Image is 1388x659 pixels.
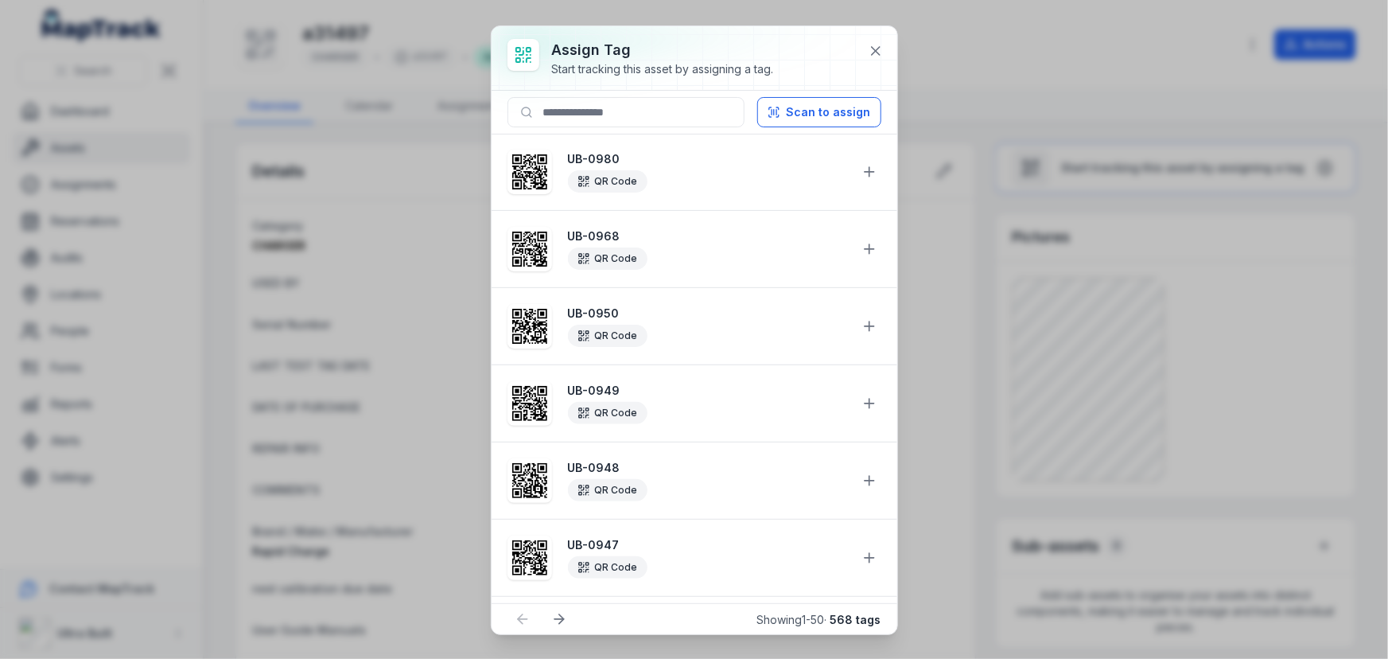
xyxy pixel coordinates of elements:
strong: UB-0948 [568,460,848,476]
div: QR Code [568,170,647,193]
h3: Assign tag [552,39,774,61]
div: QR Code [568,402,647,424]
div: QR Code [568,479,647,501]
strong: UB-0950 [568,306,848,322]
div: QR Code [568,556,647,579]
button: Scan to assign [757,97,881,127]
strong: 568 tags [830,613,881,626]
strong: UB-0947 [568,537,848,553]
span: Showing 1 - 50 · [757,613,881,626]
div: Start tracking this asset by assigning a tag. [552,61,774,77]
strong: UB-0980 [568,151,848,167]
strong: UB-0968 [568,228,848,244]
div: QR Code [568,248,647,270]
div: QR Code [568,325,647,347]
strong: UB-0949 [568,383,848,399]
